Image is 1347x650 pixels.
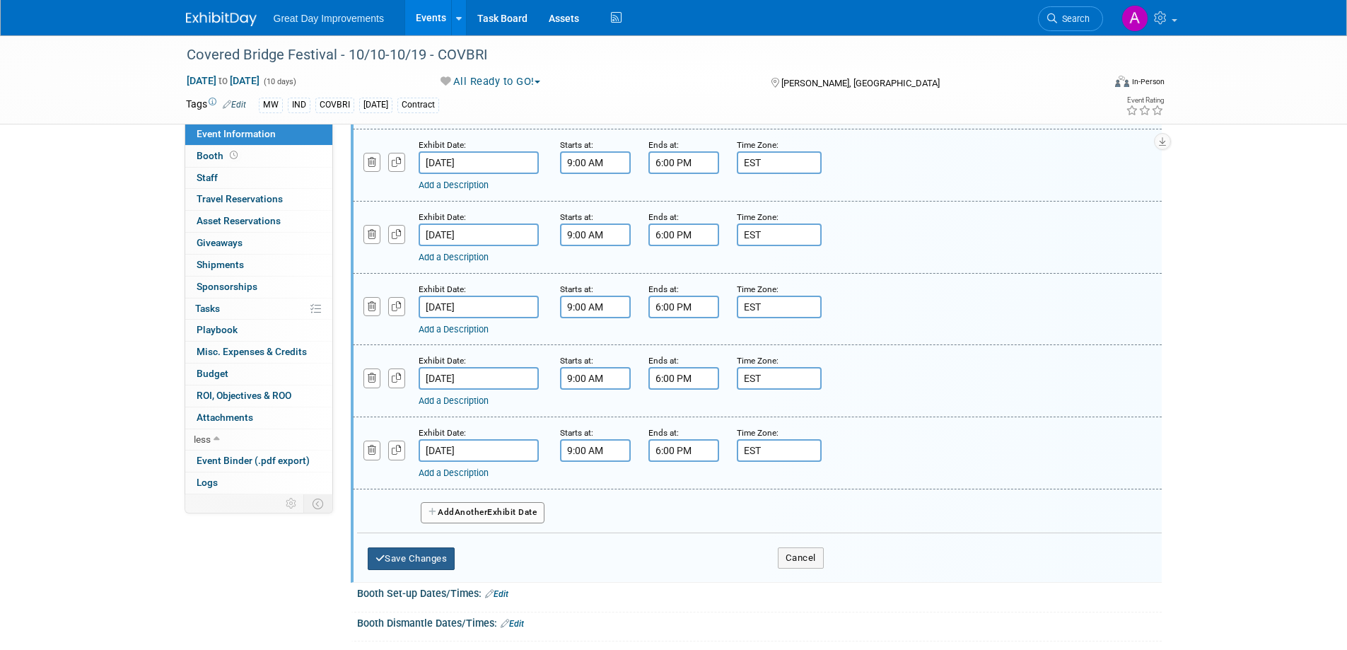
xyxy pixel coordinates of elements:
[197,390,291,401] span: ROI, Objectives & ROO
[185,168,332,189] a: Staff
[368,547,455,570] button: Save Changes
[1057,13,1090,24] span: Search
[315,98,354,112] div: COVBRI
[560,367,631,390] input: Start Time
[397,98,439,112] div: Contract
[186,74,260,87] span: [DATE] [DATE]
[419,428,466,438] small: Exhibit Date:
[737,284,779,294] small: Time Zone:
[419,296,539,318] input: Date
[778,547,824,569] button: Cancel
[1126,97,1164,104] div: Event Rating
[501,619,524,629] a: Edit
[419,324,489,335] a: Add a Description
[288,98,310,112] div: IND
[648,224,719,246] input: End Time
[185,233,332,254] a: Giveaways
[359,98,392,112] div: [DATE]
[560,224,631,246] input: Start Time
[560,439,631,462] input: Start Time
[648,296,719,318] input: End Time
[560,296,631,318] input: Start Time
[197,150,240,161] span: Booth
[1121,5,1148,32] img: Angelique Critz
[419,395,489,406] a: Add a Description
[197,172,218,183] span: Staff
[279,494,304,513] td: Personalize Event Tab Strip
[197,128,276,139] span: Event Information
[357,583,1162,601] div: Booth Set-up Dates/Times:
[259,98,283,112] div: MW
[419,252,489,262] a: Add a Description
[648,151,719,174] input: End Time
[274,13,384,24] span: Great Day Improvements
[197,346,307,357] span: Misc. Expenses & Credits
[560,140,593,150] small: Starts at:
[227,150,240,161] span: Booth not reserved yet
[419,212,466,222] small: Exhibit Date:
[560,151,631,174] input: Start Time
[1131,76,1165,87] div: In-Person
[648,212,679,222] small: Ends at:
[419,468,489,478] a: Add a Description
[303,494,332,513] td: Toggle Event Tabs
[648,356,679,366] small: Ends at:
[419,151,539,174] input: Date
[737,212,779,222] small: Time Zone:
[197,368,228,379] span: Budget
[485,589,508,599] a: Edit
[216,75,230,86] span: to
[185,385,332,407] a: ROI, Objectives & ROO
[737,367,822,390] input: Time Zone
[1038,6,1103,31] a: Search
[197,324,238,335] span: Playbook
[1020,74,1165,95] div: Event Format
[737,151,822,174] input: Time Zone
[182,42,1082,68] div: Covered Bridge Festival - 10/10-10/19 - COVBRI
[737,140,779,150] small: Time Zone:
[197,259,244,270] span: Shipments
[648,439,719,462] input: End Time
[648,428,679,438] small: Ends at:
[197,412,253,423] span: Attachments
[223,100,246,110] a: Edit
[737,296,822,318] input: Time Zone
[419,180,489,190] a: Add a Description
[197,237,243,248] span: Giveaways
[781,78,940,88] span: [PERSON_NAME], [GEOGRAPHIC_DATA]
[185,211,332,232] a: Asset Reservations
[455,507,488,517] span: Another
[197,455,310,466] span: Event Binder (.pdf export)
[197,477,218,488] span: Logs
[419,284,466,294] small: Exhibit Date:
[185,298,332,320] a: Tasks
[737,356,779,366] small: Time Zone:
[419,356,466,366] small: Exhibit Date:
[737,428,779,438] small: Time Zone:
[648,367,719,390] input: End Time
[197,193,283,204] span: Travel Reservations
[560,356,593,366] small: Starts at:
[1115,76,1129,87] img: Format-Inperson.png
[560,212,593,222] small: Starts at:
[419,439,539,462] input: Date
[186,97,246,113] td: Tags
[737,439,822,462] input: Time Zone
[419,140,466,150] small: Exhibit Date:
[185,407,332,429] a: Attachments
[560,284,593,294] small: Starts at:
[421,502,545,523] button: AddAnotherExhibit Date
[436,74,546,89] button: All Ready to GO!
[197,281,257,292] span: Sponsorships
[419,367,539,390] input: Date
[648,284,679,294] small: Ends at:
[195,303,220,314] span: Tasks
[185,146,332,167] a: Booth
[262,77,296,86] span: (10 days)
[185,189,332,210] a: Travel Reservations
[357,613,1162,631] div: Booth Dismantle Dates/Times:
[185,124,332,145] a: Event Information
[185,472,332,494] a: Logs
[185,342,332,363] a: Misc. Expenses & Credits
[185,255,332,276] a: Shipments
